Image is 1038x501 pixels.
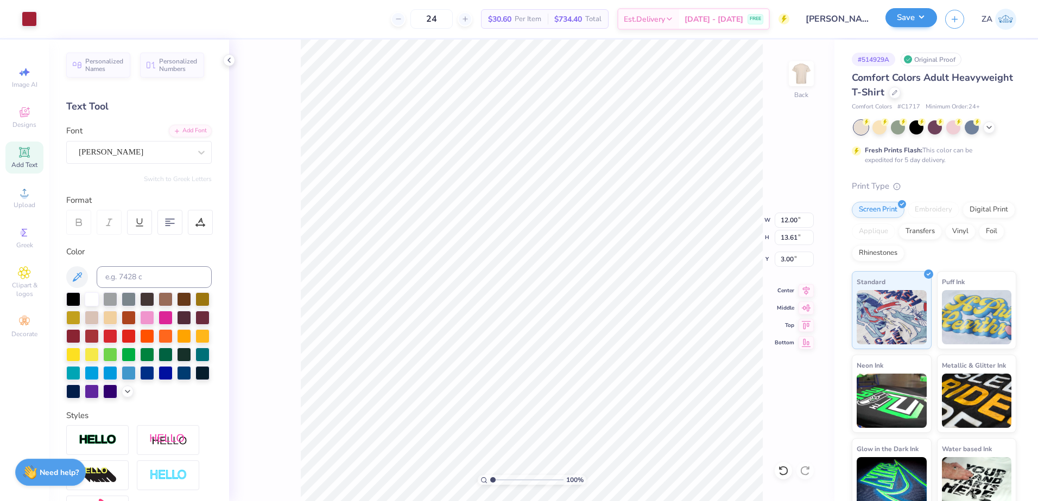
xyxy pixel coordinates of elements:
span: $30.60 [488,14,511,25]
div: Applique [852,223,895,240]
img: Back [790,63,812,85]
span: Clipart & logos [5,281,43,298]
div: Rhinestones [852,245,904,261]
span: Total [585,14,602,25]
img: 3d Illusion [79,467,117,484]
img: Negative Space [149,469,187,481]
div: Add Font [169,125,212,137]
img: Stroke [79,434,117,446]
span: Puff Ink [942,276,965,287]
div: Embroidery [908,202,959,218]
span: FREE [750,15,761,23]
div: Transfers [898,223,942,240]
span: Metallic & Glitter Ink [942,359,1006,371]
span: [DATE] - [DATE] [685,14,743,25]
img: Zuriel Alaba [995,9,1016,30]
span: Middle [775,304,794,312]
input: Untitled Design [798,8,877,30]
span: Personalized Names [85,57,124,73]
span: ZA [982,13,992,25]
strong: Need help? [40,467,79,478]
img: Shadow [149,433,187,447]
span: 100 % [566,475,584,485]
a: ZA [982,9,1016,30]
img: Standard [857,290,927,344]
div: Back [794,90,808,100]
span: Personalized Numbers [159,57,198,73]
span: Per Item [515,14,541,25]
div: Text Tool [66,99,212,114]
div: Foil [979,223,1004,240]
div: Color [66,246,212,258]
span: Neon Ink [857,359,883,371]
img: Metallic & Glitter Ink [942,374,1012,428]
img: Puff Ink [942,290,1012,344]
strong: Fresh Prints Flash: [865,146,922,155]
div: Styles [66,409,212,422]
span: Est. Delivery [624,14,665,25]
span: Comfort Colors Adult Heavyweight T-Shirt [852,71,1013,99]
span: Add Text [11,160,37,169]
button: Switch to Greek Letters [144,175,212,183]
span: Minimum Order: 24 + [926,102,980,112]
input: – – [410,9,453,29]
span: Image AI [12,80,37,89]
div: Format [66,194,213,207]
span: Comfort Colors [852,102,892,112]
span: Water based Ink [942,443,992,454]
div: Screen Print [852,202,904,218]
span: # C1717 [897,102,920,112]
div: Vinyl [945,223,976,240]
button: Save [885,8,937,27]
span: Standard [857,276,885,287]
span: Greek [16,241,33,249]
span: Decorate [11,330,37,338]
input: e.g. 7428 c [97,266,212,288]
span: Upload [14,201,35,209]
span: Top [775,322,794,329]
label: Font [66,125,83,137]
span: Glow in the Dark Ink [857,443,919,454]
span: Bottom [775,339,794,346]
div: This color can be expedited for 5 day delivery. [865,145,998,165]
div: Digital Print [963,202,1015,218]
img: Neon Ink [857,374,927,428]
span: Designs [12,120,36,129]
div: Original Proof [901,53,961,66]
span: Center [775,287,794,294]
div: Print Type [852,180,1016,192]
span: $734.40 [554,14,582,25]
